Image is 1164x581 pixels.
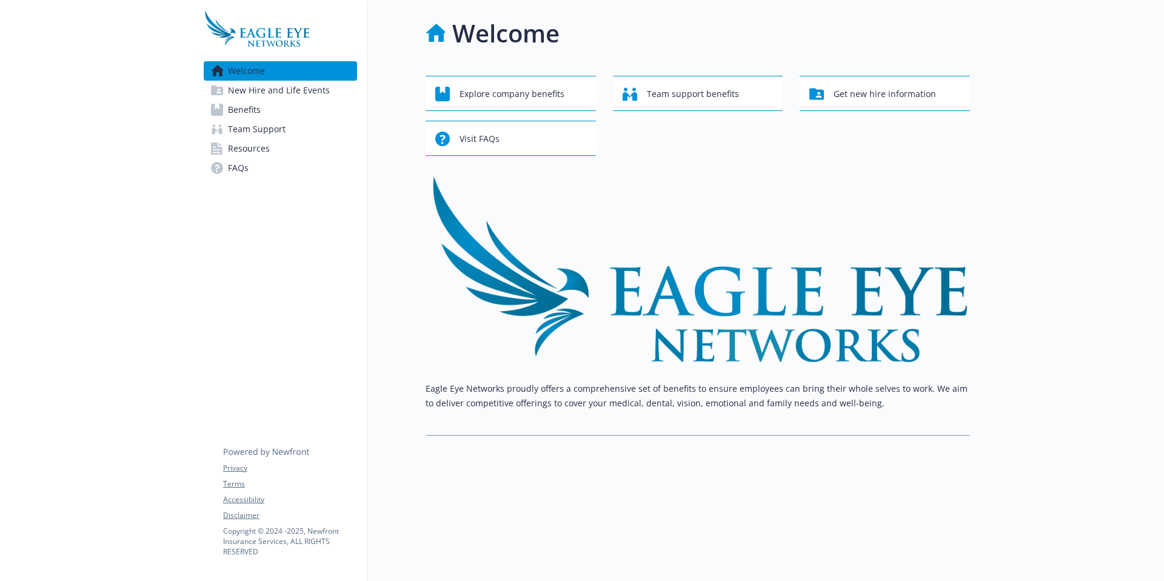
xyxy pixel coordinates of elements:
button: Get new hire information [800,76,970,111]
a: New Hire and Life Events [204,81,357,100]
a: Disclaimer [223,510,356,521]
span: FAQs [228,158,249,178]
button: Visit FAQs [426,121,596,156]
a: Resources [204,139,357,158]
a: Terms [223,479,356,489]
span: Welcome [228,61,265,81]
button: Team support benefits [613,76,783,111]
span: Team Support [228,119,286,139]
span: Team support benefits [647,82,739,106]
a: Welcome [204,61,357,81]
button: Explore company benefits [426,76,596,111]
p: Copyright © 2024 - 2025 , Newfront Insurance Services, ALL RIGHTS RESERVED [223,526,356,557]
p: Eagle Eye Networks proudly offers a comprehensive set of benefits to ensure employees can bring t... [426,381,970,411]
span: Benefits [228,100,261,119]
a: Benefits [204,100,357,119]
img: overview page banner [426,175,970,362]
a: Team Support [204,119,357,139]
h1: Welcome [452,15,560,52]
span: Visit FAQs [460,127,500,150]
span: New Hire and Life Events [228,81,330,100]
span: Explore company benefits [460,82,564,106]
span: Get new hire information [834,82,936,106]
span: Resources [228,139,270,158]
a: Privacy [223,463,356,474]
a: Accessibility [223,494,356,505]
a: FAQs [204,158,357,178]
